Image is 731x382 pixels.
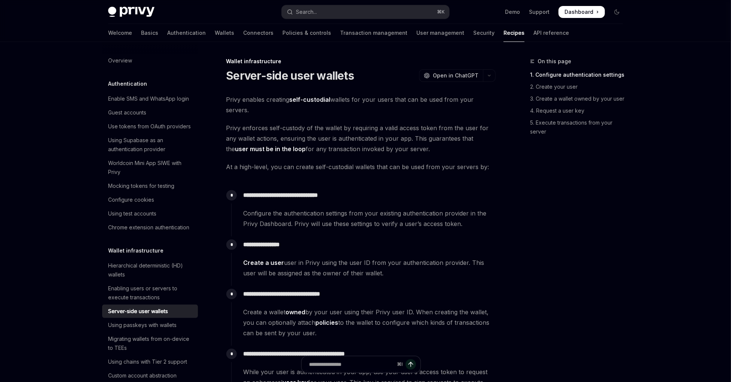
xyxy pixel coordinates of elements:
[530,117,629,138] a: 5. Execute transactions from your server
[226,94,496,115] span: Privy enables creating wallets for your users that can be used from your servers.
[108,7,155,17] img: dark logo
[108,24,132,42] a: Welcome
[108,321,177,330] div: Using passkeys with wallets
[102,332,198,355] a: Migrating wallets from on-device to TEEs
[226,162,496,172] span: At a high-level, you can create self-custodial wallets that can be used from your servers by:
[611,6,623,18] button: Toggle dark mode
[102,179,198,193] a: Mocking tokens for testing
[505,8,520,16] a: Demo
[108,307,168,316] div: Server-side user wallets
[108,181,174,190] div: Mocking tokens for testing
[108,334,193,352] div: Migrating wallets from on-device to TEEs
[108,56,132,65] div: Overview
[504,24,524,42] a: Recipes
[565,8,593,16] span: Dashboard
[315,319,338,327] a: policies
[108,79,147,88] h5: Authentication
[282,24,331,42] a: Policies & controls
[108,136,193,154] div: Using Supabase as an authentication provider
[530,69,629,81] a: 1. Configure authentication settings
[559,6,605,18] a: Dashboard
[102,355,198,369] a: Using chains with Tier 2 support
[243,257,495,278] span: user in Privy using the user ID from your authentication provider. This user will be assigned as ...
[102,120,198,133] a: Use tokens from OAuth providers
[102,318,198,332] a: Using passkeys with wallets
[102,259,198,281] a: Hierarchical deterministic (HD) wallets
[102,92,198,106] a: Enable SMS and WhatsApp login
[215,24,234,42] a: Wallets
[406,359,416,370] button: Send message
[102,221,198,234] a: Chrome extension authentication
[108,223,189,232] div: Chrome extension authentication
[226,58,496,65] div: Wallet infrastructure
[243,24,273,42] a: Connectors
[530,105,629,117] a: 4. Request a user key
[243,307,495,338] span: Create a wallet by your user using their Privy user ID. When creating the wallet, you can optiona...
[473,24,495,42] a: Security
[108,357,187,366] div: Using chains with Tier 2 support
[309,356,394,373] input: Ask a question...
[533,24,569,42] a: API reference
[285,308,305,316] a: owned
[226,123,496,154] span: Privy enforces self-custody of the wallet by requiring a valid access token from the user for any...
[226,69,354,82] h1: Server-side user wallets
[433,72,478,79] span: Open in ChatGPT
[108,195,154,204] div: Configure cookies
[108,108,146,117] div: Guest accounts
[108,94,189,103] div: Enable SMS and WhatsApp login
[167,24,206,42] a: Authentication
[419,69,483,82] button: Open in ChatGPT
[282,5,449,19] button: Open search
[102,207,198,220] a: Using test accounts
[235,145,306,153] strong: user must be in the loop
[108,122,191,131] div: Use tokens from OAuth providers
[530,93,629,105] a: 3. Create a wallet owned by your user
[289,96,330,103] strong: self-custodial
[108,246,163,255] h5: Wallet infrastructure
[437,9,445,15] span: ⌘ K
[102,193,198,207] a: Configure cookies
[141,24,158,42] a: Basics
[102,54,198,67] a: Overview
[530,81,629,93] a: 2. Create your user
[102,305,198,318] a: Server-side user wallets
[340,24,407,42] a: Transaction management
[108,209,156,218] div: Using test accounts
[243,259,284,267] a: Create a user
[416,24,464,42] a: User management
[108,261,193,279] div: Hierarchical deterministic (HD) wallets
[102,106,198,119] a: Guest accounts
[296,7,317,16] div: Search...
[108,159,193,177] div: Worldcoin Mini App SIWE with Privy
[102,134,198,156] a: Using Supabase as an authentication provider
[102,156,198,179] a: Worldcoin Mini App SIWE with Privy
[243,208,495,229] span: Configure the authentication settings from your existing authentication provider in the Privy Das...
[538,57,571,66] span: On this page
[529,8,550,16] a: Support
[108,284,193,302] div: Enabling users or servers to execute transactions
[102,282,198,304] a: Enabling users or servers to execute transactions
